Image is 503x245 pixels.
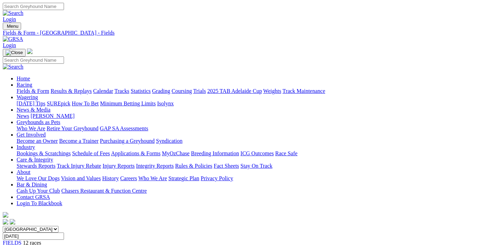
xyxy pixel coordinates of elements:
[17,175,60,181] a: We Love Our Dogs
[61,175,101,181] a: Vision and Values
[17,163,500,169] div: Care & Integrity
[17,138,500,144] div: Get Involved
[193,88,206,94] a: Trials
[3,233,64,240] input: Select date
[17,194,50,200] a: Contact GRSA
[138,175,167,181] a: Who We Are
[3,212,8,218] img: logo-grsa-white.png
[10,219,15,225] img: twitter.svg
[214,163,239,169] a: Fact Sheets
[100,125,148,131] a: GAP SA Assessments
[3,49,26,56] button: Toggle navigation
[7,24,18,29] span: Menu
[17,125,500,132] div: Greyhounds as Pets
[172,88,192,94] a: Coursing
[61,188,147,194] a: Chasers Restaurant & Function Centre
[240,150,274,156] a: ICG Outcomes
[3,219,8,225] img: facebook.svg
[17,113,500,119] div: News & Media
[17,76,30,81] a: Home
[283,88,325,94] a: Track Maintenance
[102,175,119,181] a: History
[47,100,70,106] a: SUREpick
[17,150,71,156] a: Bookings & Scratchings
[57,163,101,169] a: Track Injury Rebate
[93,88,113,94] a: Calendar
[51,88,92,94] a: Results & Replays
[17,125,45,131] a: Who We Are
[47,125,99,131] a: Retire Your Greyhound
[175,163,212,169] a: Rules & Policies
[17,188,500,194] div: Bar & Dining
[201,175,233,181] a: Privacy Policy
[157,100,174,106] a: Isolynx
[3,56,64,64] input: Search
[17,163,55,169] a: Stewards Reports
[17,138,58,144] a: Become an Owner
[17,150,500,157] div: Industry
[3,36,23,42] img: GRSA
[3,10,24,16] img: Search
[17,119,60,125] a: Greyhounds as Pets
[152,88,170,94] a: Grading
[168,175,199,181] a: Strategic Plan
[6,50,23,55] img: Close
[115,88,129,94] a: Tracks
[72,100,99,106] a: How To Bet
[100,138,155,144] a: Purchasing a Greyhound
[102,163,135,169] a: Injury Reports
[17,100,45,106] a: [DATE] Tips
[17,113,29,119] a: News
[240,163,272,169] a: Stay On Track
[17,175,500,182] div: About
[17,132,46,138] a: Get Involved
[100,100,156,106] a: Minimum Betting Limits
[3,23,21,30] button: Toggle navigation
[3,64,24,70] img: Search
[207,88,262,94] a: 2025 TAB Adelaide Cup
[17,169,30,175] a: About
[17,94,38,100] a: Wagering
[17,82,32,88] a: Racing
[263,88,281,94] a: Weights
[120,175,137,181] a: Careers
[3,30,500,36] a: Fields & Form - [GEOGRAPHIC_DATA] - Fields
[17,88,500,94] div: Racing
[111,150,161,156] a: Applications & Forms
[17,100,500,107] div: Wagering
[191,150,239,156] a: Breeding Information
[17,182,47,187] a: Bar & Dining
[27,49,33,54] img: logo-grsa-white.png
[59,138,99,144] a: Become a Trainer
[275,150,297,156] a: Race Safe
[162,150,190,156] a: MyOzChase
[30,113,74,119] a: [PERSON_NAME]
[3,42,16,48] a: Login
[17,200,62,206] a: Login To Blackbook
[72,150,110,156] a: Schedule of Fees
[17,188,60,194] a: Cash Up Your Club
[17,157,53,163] a: Care & Integrity
[17,88,49,94] a: Fields & Form
[17,107,51,113] a: News & Media
[136,163,174,169] a: Integrity Reports
[131,88,151,94] a: Statistics
[3,3,64,10] input: Search
[17,144,35,150] a: Industry
[156,138,182,144] a: Syndication
[3,16,16,22] a: Login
